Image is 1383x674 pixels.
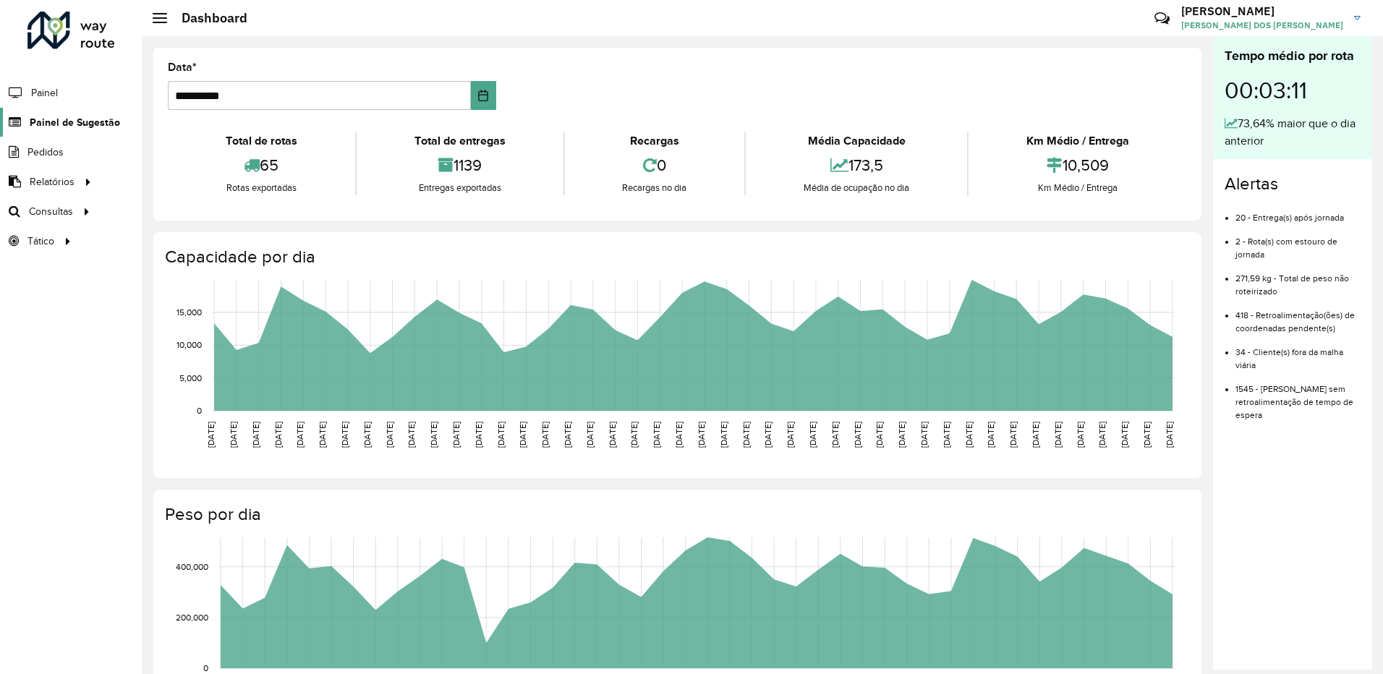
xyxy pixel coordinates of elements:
[1235,224,1361,261] li: 2 - Rota(s) com estouro de jornada
[171,132,352,150] div: Total de rotas
[1097,422,1107,448] text: [DATE]
[1053,422,1063,448] text: [DATE]
[964,422,974,448] text: [DATE]
[385,422,394,448] text: [DATE]
[176,340,202,349] text: 10,000
[1142,422,1152,448] text: [DATE]
[763,422,773,448] text: [DATE]
[168,59,197,76] label: Data
[830,422,840,448] text: [DATE]
[27,145,64,160] span: Pedidos
[496,422,506,448] text: [DATE]
[1165,422,1174,448] text: [DATE]
[429,422,438,448] text: [DATE]
[165,504,1187,525] h4: Peso por dia
[1008,422,1018,448] text: [DATE]
[786,422,795,448] text: [DATE]
[972,132,1183,150] div: Km Médio / Entrega
[179,373,202,383] text: 5,000
[897,422,906,448] text: [DATE]
[853,422,862,448] text: [DATE]
[629,422,639,448] text: [DATE]
[674,422,684,448] text: [DATE]
[875,422,884,448] text: [DATE]
[1076,422,1085,448] text: [DATE]
[540,422,550,448] text: [DATE]
[171,150,352,181] div: 65
[31,85,58,101] span: Painel
[451,422,461,448] text: [DATE]
[251,422,260,448] text: [DATE]
[1235,372,1361,422] li: 1545 - [PERSON_NAME] sem retroalimentação de tempo de espera
[318,422,327,448] text: [DATE]
[749,132,963,150] div: Média Capacidade
[197,406,202,415] text: 0
[1225,115,1361,150] div: 73,64% maior que o dia anterior
[273,422,283,448] text: [DATE]
[1146,3,1178,34] a: Contato Rápido
[29,204,73,219] span: Consultas
[1181,4,1343,18] h3: [PERSON_NAME]
[986,422,995,448] text: [DATE]
[165,247,1187,268] h4: Capacidade por dia
[942,422,951,448] text: [DATE]
[741,422,751,448] text: [DATE]
[171,181,352,195] div: Rotas exportadas
[1235,261,1361,298] li: 271,59 kg - Total de peso não roteirizado
[972,150,1183,181] div: 10,509
[407,422,416,448] text: [DATE]
[362,422,372,448] text: [DATE]
[340,422,349,448] text: [DATE]
[697,422,706,448] text: [DATE]
[176,562,208,571] text: 400,000
[203,663,208,673] text: 0
[1225,66,1361,115] div: 00:03:11
[1225,174,1361,195] h4: Alertas
[30,115,120,130] span: Painel de Sugestão
[1031,422,1040,448] text: [DATE]
[1235,200,1361,224] li: 20 - Entrega(s) após jornada
[474,422,483,448] text: [DATE]
[360,181,560,195] div: Entregas exportadas
[176,613,208,622] text: 200,000
[972,181,1183,195] div: Km Médio / Entrega
[569,181,741,195] div: Recargas no dia
[518,422,527,448] text: [DATE]
[919,422,929,448] text: [DATE]
[471,81,496,110] button: Choose Date
[608,422,617,448] text: [DATE]
[719,422,728,448] text: [DATE]
[585,422,595,448] text: [DATE]
[808,422,817,448] text: [DATE]
[569,132,741,150] div: Recargas
[652,422,661,448] text: [DATE]
[1225,46,1361,66] div: Tempo médio por rota
[30,174,75,189] span: Relatórios
[749,150,963,181] div: 173,5
[1120,422,1129,448] text: [DATE]
[563,422,572,448] text: [DATE]
[27,234,54,249] span: Tático
[569,150,741,181] div: 0
[1235,298,1361,335] li: 418 - Retroalimentação(ões) de coordenadas pendente(s)
[360,132,560,150] div: Total de entregas
[167,10,247,26] h2: Dashboard
[1235,335,1361,372] li: 34 - Cliente(s) fora da malha viária
[749,181,963,195] div: Média de ocupação no dia
[206,422,216,448] text: [DATE]
[176,307,202,317] text: 15,000
[1181,19,1343,32] span: [PERSON_NAME] DOS [PERSON_NAME]
[360,150,560,181] div: 1139
[295,422,305,448] text: [DATE]
[229,422,238,448] text: [DATE]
